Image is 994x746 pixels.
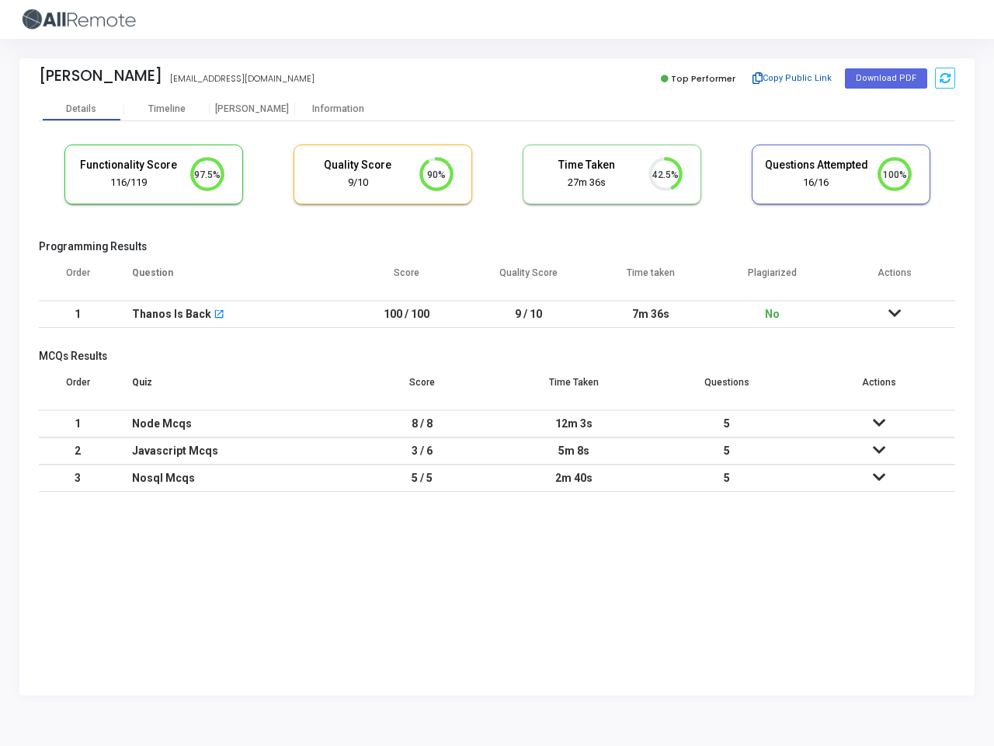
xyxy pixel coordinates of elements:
[467,257,589,301] th: Quality Score
[513,438,634,464] div: 5m 8s
[651,437,803,465] td: 5
[833,257,955,301] th: Actions
[39,257,116,301] th: Order
[346,301,467,328] td: 100 / 100
[77,176,181,190] div: 116/119
[210,103,295,115] div: [PERSON_NAME]
[346,410,498,437] td: 8 / 8
[66,103,96,115] div: Details
[19,4,136,35] img: logo
[132,465,330,491] div: Nosql Mcqs
[513,465,634,491] div: 2m 40s
[295,103,381,115] div: Information
[39,67,162,85] div: [PERSON_NAME]
[170,72,315,85] div: [EMAIL_ADDRESS][DOMAIN_NAME]
[748,67,837,90] button: Copy Public Link
[306,159,410,172] h5: Quality Score
[132,302,211,327] div: Thanos Is Back
[346,367,498,410] th: Score
[764,159,868,172] h5: Questions Attempted
[39,301,116,328] td: 1
[765,308,780,320] span: No
[39,465,116,492] td: 3
[116,257,346,301] th: Question
[306,176,410,190] div: 9/10
[346,437,498,465] td: 3 / 6
[132,411,330,437] div: Node Mcqs
[39,437,116,465] td: 2
[845,68,927,89] button: Download PDF
[39,240,955,253] h5: Programming Results
[214,310,224,321] mat-icon: open_in_new
[513,411,634,437] div: 12m 3s
[346,257,467,301] th: Score
[589,301,711,328] td: 7m 36s
[651,465,803,492] td: 5
[39,350,955,363] h5: MCQs Results
[764,176,868,190] div: 16/16
[498,367,650,410] th: Time Taken
[132,438,330,464] div: Javascript Mcqs
[467,301,589,328] td: 9 / 10
[803,367,955,410] th: Actions
[116,367,346,410] th: Quiz
[39,367,116,410] th: Order
[535,176,639,190] div: 27m 36s
[77,159,181,172] h5: Functionality Score
[711,257,833,301] th: Plagiarized
[671,72,735,85] span: Top Performer
[148,103,186,115] div: Timeline
[535,159,639,172] h5: Time Taken
[589,257,711,301] th: Time taken
[346,465,498,492] td: 5 / 5
[39,410,116,437] td: 1
[651,367,803,410] th: Questions
[651,410,803,437] td: 5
